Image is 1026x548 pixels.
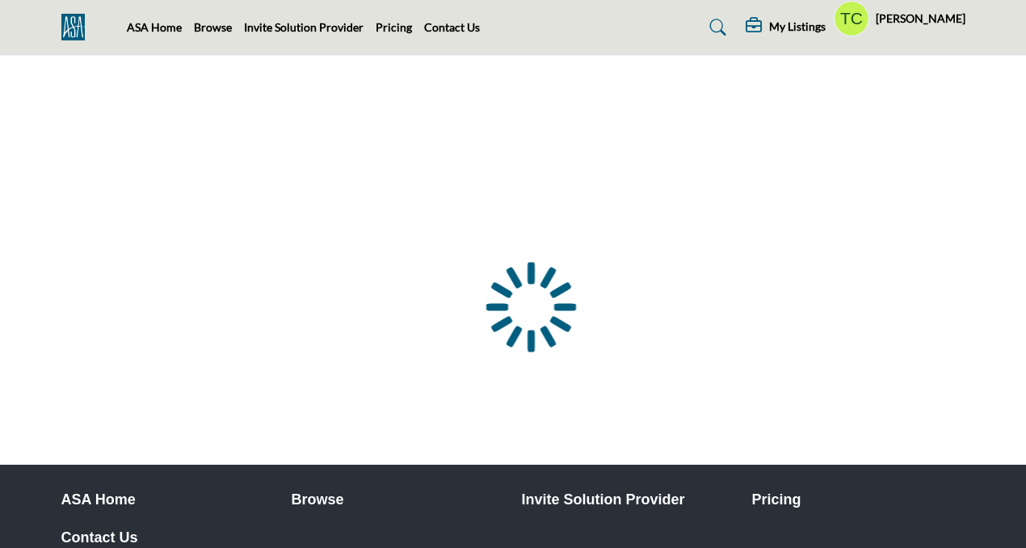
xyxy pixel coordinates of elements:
button: Show hide supplier dropdown [834,1,869,36]
a: Search [694,15,737,40]
a: Browse [292,489,505,511]
a: ASA Home [61,489,275,511]
a: Invite Solution Provider [522,489,735,511]
a: Pricing [376,20,412,34]
a: Pricing [752,489,965,511]
h5: [PERSON_NAME] [876,11,965,27]
div: My Listings [746,18,826,37]
h5: My Listings [769,19,826,34]
img: Site Logo [61,14,93,40]
a: Contact Us [424,20,480,34]
a: Invite Solution Provider [244,20,364,34]
a: Browse [194,20,232,34]
a: ASA Home [127,20,182,34]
